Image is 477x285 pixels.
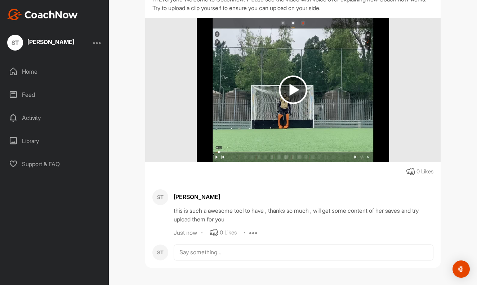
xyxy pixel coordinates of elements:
[7,9,78,20] img: CoachNow
[4,132,106,150] div: Library
[416,168,433,176] div: 0 Likes
[152,245,168,260] div: ST
[220,229,237,237] div: 0 Likes
[453,260,470,278] div: Open Intercom Messenger
[27,39,74,45] div: [PERSON_NAME]
[4,86,106,104] div: Feed
[197,18,389,162] img: media
[279,75,307,104] img: play
[4,109,106,127] div: Activity
[4,62,106,81] div: Home
[4,155,106,173] div: Support & FAQ
[174,229,197,237] div: Just now
[174,193,433,201] div: [PERSON_NAME]
[152,189,168,205] div: ST
[174,206,433,224] div: this is such a awesome tool to have , thanks so much , will get some content of her saves and try...
[7,35,23,51] div: ST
